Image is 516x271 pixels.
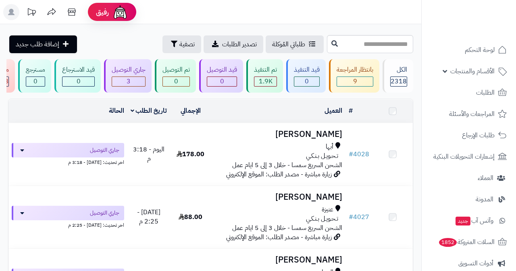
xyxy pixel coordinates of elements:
[33,77,37,86] span: 0
[133,145,164,163] span: اليوم - 3:18 م
[254,65,277,74] div: تم التنفيذ
[53,59,102,93] a: قيد الاسترجاع 0
[450,66,495,77] span: الأقسام والمنتجات
[198,59,245,93] a: قيد التوصيل 0
[391,77,407,86] span: 2318
[179,39,195,49] span: تصفية
[112,77,145,86] div: 3
[207,65,237,74] div: قيد التوصيل
[456,217,470,225] span: جديد
[204,35,263,53] a: تصدير الطلبات
[162,65,190,74] div: تم التوصيل
[294,65,320,74] div: قيد التنفيذ
[337,77,373,86] div: 9
[222,39,257,49] span: تصدير الطلبات
[220,77,224,86] span: 0
[232,223,342,233] span: الشحن السريع سمسا - خلال 3 إلى 5 ايام عمل
[21,4,42,22] a: تحديثات المنصة
[12,220,124,229] div: اخر تحديث: [DATE] - 2:25 م
[439,238,457,247] span: 1852
[476,194,493,205] span: المدونة
[433,151,495,162] span: إشعارات التحويلات البنكية
[266,35,324,53] a: طلباتي المُوكلة
[325,106,342,116] a: العميل
[179,212,202,222] span: 88.00
[26,77,45,86] div: 0
[254,77,277,86] div: 1938
[349,149,369,159] a: #4028
[245,59,285,93] a: تم التنفيذ 1.9K
[232,160,342,170] span: الشحن السريع سمسا - خلال 3 إلى 5 ايام عمل
[174,77,178,86] span: 0
[127,77,131,86] span: 3
[427,168,511,188] a: العملاء
[455,215,493,226] span: وآتس آب
[90,146,119,154] span: جاري التوصيل
[327,59,381,93] a: بانتظار المراجعة 9
[449,108,495,120] span: المراجعات والأسئلة
[305,77,309,86] span: 0
[427,104,511,124] a: المراجعات والأسئلة
[306,214,338,223] span: تـحـويـل بـنـكـي
[322,205,333,214] span: عنيزة
[285,59,327,93] a: قيد التنفيذ 0
[9,35,77,53] a: إضافة طلب جديد
[427,147,511,166] a: إشعارات التحويلات البنكية
[458,258,493,269] span: أدوات التسويق
[427,126,511,145] a: طلبات الإرجاع
[349,212,353,222] span: #
[163,77,189,86] div: 0
[272,39,305,49] span: طلباتي المُوكلة
[465,44,495,56] span: لوحة التحكم
[102,59,153,93] a: جاري التوصيل 3
[476,87,495,98] span: الطلبات
[109,106,124,116] a: الحالة
[112,4,128,20] img: ai-face.png
[214,255,342,265] h3: [PERSON_NAME]
[427,40,511,60] a: لوحة التحكم
[427,211,511,230] a: وآتس آبجديد
[112,65,146,74] div: جاري التوصيل
[214,130,342,139] h3: [PERSON_NAME]
[177,149,204,159] span: 178.00
[427,232,511,252] a: السلات المتروكة1852
[294,77,319,86] div: 0
[353,77,357,86] span: 9
[381,59,415,93] a: الكل2318
[153,59,198,93] a: تم التوصيل 0
[427,190,511,209] a: المدونة
[390,65,407,74] div: الكل
[90,209,119,217] span: جاري التوصيل
[306,151,338,161] span: تـحـويـل بـنـكـي
[226,232,332,242] span: زيارة مباشرة - مصدر الطلب: الموقع الإلكتروني
[214,192,342,202] h3: [PERSON_NAME]
[226,170,332,179] span: زيارة مباشرة - مصدر الطلب: الموقع الإلكتروني
[259,77,273,86] span: 1.9K
[26,65,45,74] div: مسترجع
[337,65,373,74] div: بانتظار المراجعة
[349,149,353,159] span: #
[77,77,81,86] span: 0
[96,7,109,17] span: رفيق
[131,106,167,116] a: تاريخ الطلب
[17,59,53,93] a: مسترجع 0
[438,236,495,248] span: السلات المتروكة
[326,142,333,151] span: أبها
[462,130,495,141] span: طلبات الإرجاع
[478,172,493,184] span: العملاء
[427,83,511,102] a: الطلبات
[349,106,353,116] a: #
[349,212,369,222] a: #4027
[62,77,94,86] div: 0
[207,77,237,86] div: 0
[16,39,59,49] span: إضافة طلب جديد
[181,106,201,116] a: الإجمالي
[12,157,124,166] div: اخر تحديث: [DATE] - 3:18 م
[162,35,201,53] button: تصفية
[137,207,160,226] span: [DATE] - 2:25 م
[62,65,95,74] div: قيد الاسترجاع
